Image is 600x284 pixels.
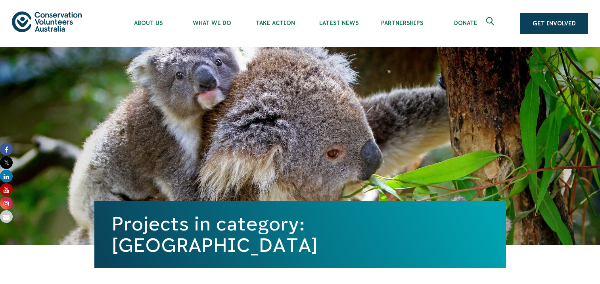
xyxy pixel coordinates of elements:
span: About Us [117,20,180,26]
span: Donate [434,20,497,26]
span: Partnerships [370,20,434,26]
span: Expand search box [486,17,496,30]
a: Get Involved [520,13,588,34]
span: What We Do [180,20,243,26]
span: Take Action [243,20,307,26]
img: logo.svg [12,12,82,32]
h1: Projects in category: [GEOGRAPHIC_DATA] [112,213,489,256]
button: Expand search box Close search box [481,14,500,33]
span: Latest News [307,20,370,26]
